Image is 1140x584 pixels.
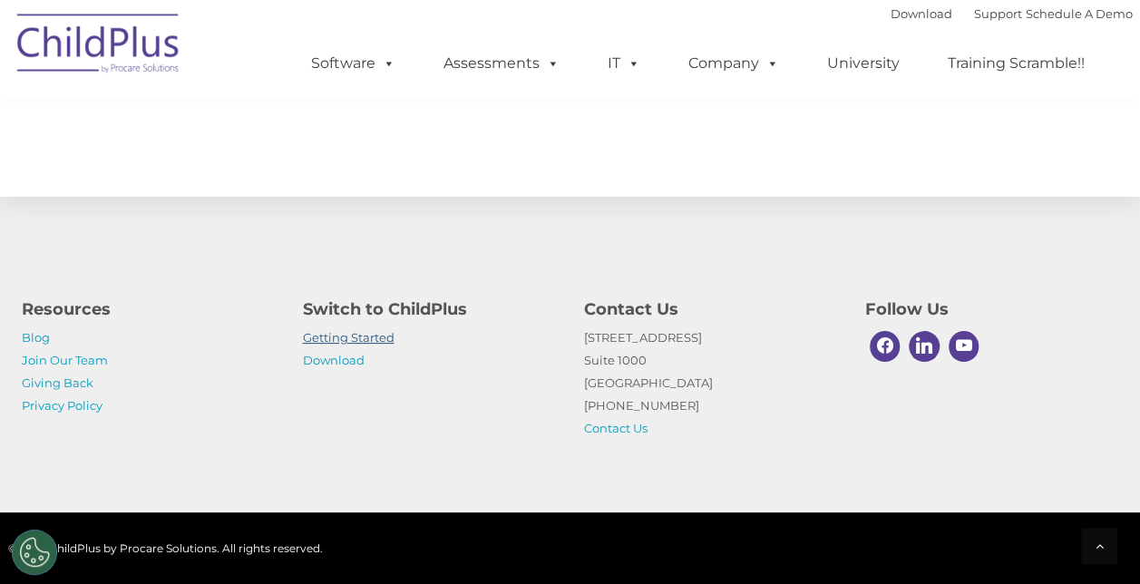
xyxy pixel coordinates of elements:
[252,194,329,208] span: Phone number
[974,6,1022,21] a: Support
[293,45,414,82] a: Software
[584,421,648,435] a: Contact Us
[584,297,838,322] h4: Contact Us
[8,1,190,92] img: ChildPlus by Procare Solutions
[12,530,57,575] button: Cookies Settings
[1026,6,1133,21] a: Schedule A Demo
[303,353,365,367] a: Download
[865,297,1119,322] h4: Follow Us
[670,45,797,82] a: Company
[589,45,658,82] a: IT
[891,6,952,21] a: Download
[891,6,1133,21] font: |
[303,297,557,322] h4: Switch to ChildPlus
[22,297,276,322] h4: Resources
[930,45,1103,82] a: Training Scramble!!
[865,326,905,366] a: Facebook
[252,120,307,133] span: Last name
[425,45,578,82] a: Assessments
[944,326,984,366] a: Youtube
[584,326,838,440] p: [STREET_ADDRESS] Suite 1000 [GEOGRAPHIC_DATA] [PHONE_NUMBER]
[809,45,918,82] a: University
[22,330,50,345] a: Blog
[8,541,323,555] span: © 2025 ChildPlus by Procare Solutions. All rights reserved.
[22,353,108,367] a: Join Our Team
[904,326,944,366] a: Linkedin
[22,398,102,413] a: Privacy Policy
[22,375,93,390] a: Giving Back
[303,330,395,345] a: Getting Started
